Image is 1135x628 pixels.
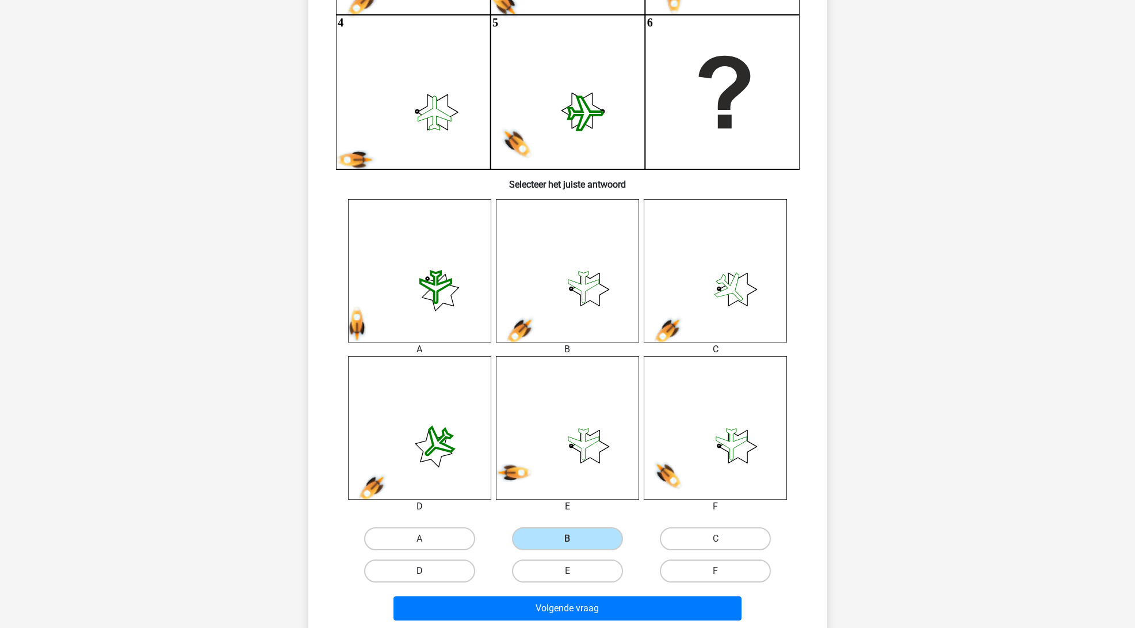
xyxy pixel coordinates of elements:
label: D [364,560,475,583]
label: C [660,527,771,550]
text: 4 [338,16,343,29]
label: F [660,560,771,583]
label: E [512,560,623,583]
button: Volgende vraag [393,596,742,621]
label: B [512,527,623,550]
div: A [339,342,500,356]
text: 5 [492,16,498,29]
div: D [339,500,500,513]
label: A [364,527,475,550]
h6: Selecteer het juiste antwoord [327,170,809,190]
div: B [487,342,648,356]
div: E [487,500,648,513]
text: 6 [647,16,652,29]
div: C [635,342,796,356]
div: F [635,500,796,513]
